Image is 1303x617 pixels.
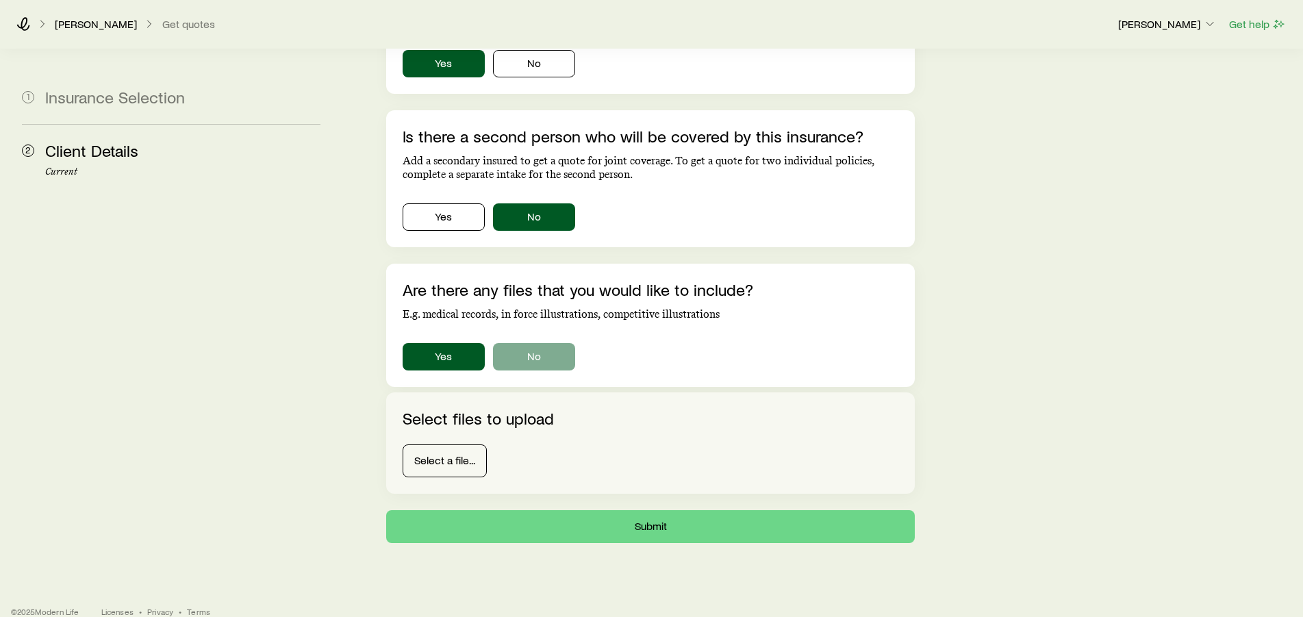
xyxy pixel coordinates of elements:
[403,50,485,77] button: Yes
[493,50,575,77] button: No
[403,409,899,428] p: Select files to upload
[1228,16,1287,32] button: Get help
[22,91,34,103] span: 1
[493,343,575,370] button: No
[101,606,134,617] a: Licenses
[1117,16,1217,33] button: [PERSON_NAME]
[1118,17,1217,31] p: [PERSON_NAME]
[45,166,320,177] p: Current
[403,343,485,370] button: Yes
[493,203,575,231] button: No
[22,144,34,157] span: 2
[403,203,485,231] button: Yes
[403,127,899,146] p: Is there a second person who will be covered by this insurance?
[403,307,899,321] p: E.g. medical records, in force illustrations, competitive illustrations
[403,444,487,477] button: Select a file...
[139,606,142,617] span: •
[187,606,210,617] a: Terms
[403,280,899,299] p: Are there any files that you would like to include?
[11,606,79,617] p: © 2025 Modern Life
[45,140,138,160] span: Client Details
[162,18,216,31] button: Get quotes
[147,606,173,617] a: Privacy
[45,87,185,107] span: Insurance Selection
[403,154,899,181] p: Add a secondary insured to get a quote for joint coverage. To get a quote for two individual poli...
[386,510,915,543] button: Submit
[55,17,137,31] p: [PERSON_NAME]
[179,606,181,617] span: •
